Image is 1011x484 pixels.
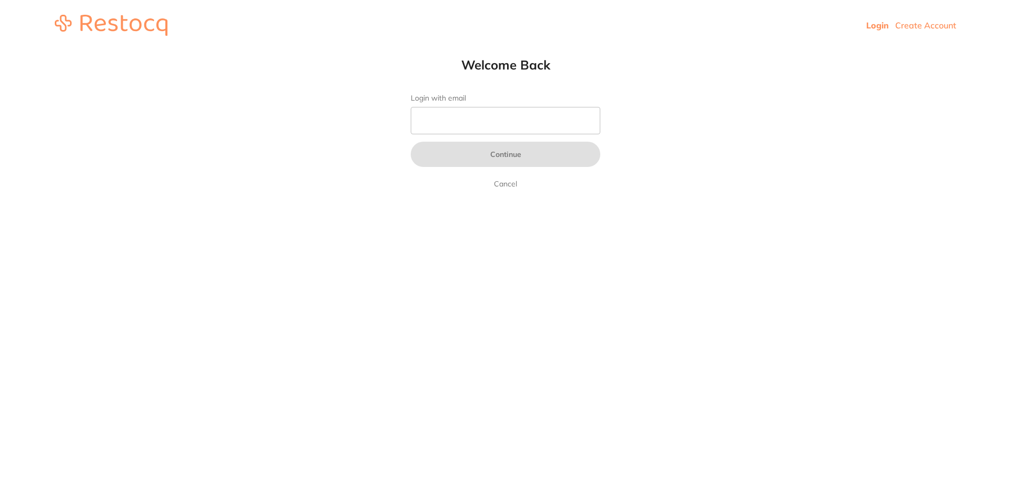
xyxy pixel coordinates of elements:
[55,15,167,36] img: restocq_logo.svg
[411,94,600,103] label: Login with email
[390,57,621,73] h1: Welcome Back
[866,20,889,31] a: Login
[895,20,956,31] a: Create Account
[411,142,600,167] button: Continue
[492,177,519,190] a: Cancel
